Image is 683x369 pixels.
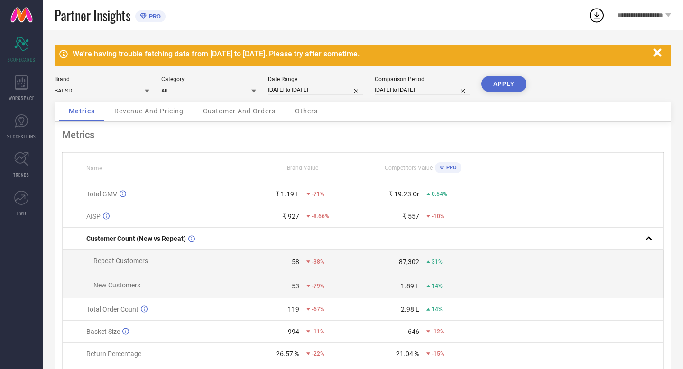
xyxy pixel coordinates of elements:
div: Open download list [588,7,605,24]
span: Total GMV [86,190,117,198]
button: APPLY [481,76,526,92]
span: -22% [312,351,324,357]
span: -12% [432,328,444,335]
span: -71% [312,191,324,197]
div: We're having trouble fetching data from [DATE] to [DATE]. Please try after sometime. [73,49,648,58]
span: Total Order Count [86,305,138,313]
div: 58 [292,258,299,266]
span: PRO [444,165,457,171]
span: AISP [86,212,101,220]
span: PRO [147,13,161,20]
div: Date Range [268,76,363,83]
div: 87,302 [399,258,419,266]
div: Comparison Period [375,76,470,83]
span: -79% [312,283,324,289]
span: -8.66% [312,213,329,220]
div: 1.89 L [401,282,419,290]
span: Brand Value [287,165,318,171]
div: ₹ 927 [282,212,299,220]
span: -67% [312,306,324,313]
div: 994 [288,328,299,335]
span: Competitors Value [385,165,433,171]
span: Metrics [69,107,95,115]
span: Partner Insights [55,6,130,25]
div: Brand [55,76,149,83]
span: Others [295,107,318,115]
span: 14% [432,283,443,289]
span: SCORECARDS [8,56,36,63]
span: -11% [312,328,324,335]
span: WORKSPACE [9,94,35,101]
div: 646 [408,328,419,335]
span: TRENDS [13,171,29,178]
div: 21.04 % [396,350,419,358]
span: -15% [432,351,444,357]
span: -10% [432,213,444,220]
div: ₹ 557 [402,212,419,220]
div: Metrics [62,129,664,140]
div: 53 [292,282,299,290]
span: FWD [17,210,26,217]
span: Basket Size [86,328,120,335]
span: Name [86,165,102,172]
span: New Customers [93,281,140,289]
span: Customer Count (New vs Repeat) [86,235,186,242]
span: 0.54% [432,191,447,197]
span: 31% [432,258,443,265]
span: SUGGESTIONS [7,133,36,140]
div: ₹ 1.19 L [275,190,299,198]
div: 26.57 % [276,350,299,358]
div: Category [161,76,256,83]
span: Return Percentage [86,350,141,358]
div: ₹ 19.23 Cr [388,190,419,198]
span: Customer And Orders [203,107,276,115]
div: 2.98 L [401,305,419,313]
span: -38% [312,258,324,265]
div: 119 [288,305,299,313]
input: Select date range [268,85,363,95]
input: Select comparison period [375,85,470,95]
span: 14% [432,306,443,313]
span: Revenue And Pricing [114,107,184,115]
span: Repeat Customers [93,257,148,265]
